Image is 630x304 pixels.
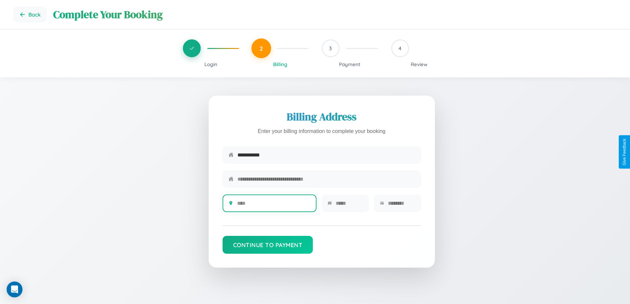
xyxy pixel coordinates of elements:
span: 2 [260,45,263,52]
button: Go back [13,7,47,22]
span: Billing [273,61,287,67]
div: Give Feedback [622,139,627,165]
span: Review [411,61,428,67]
div: Open Intercom Messenger [7,282,22,297]
h1: Complete Your Booking [53,7,617,22]
span: 4 [399,45,401,52]
span: Login [204,61,217,67]
button: Continue to Payment [223,236,313,254]
span: Payment [339,61,360,67]
span: 3 [329,45,332,52]
h2: Billing Address [223,109,421,124]
p: Enter your billing information to complete your booking [223,127,421,136]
